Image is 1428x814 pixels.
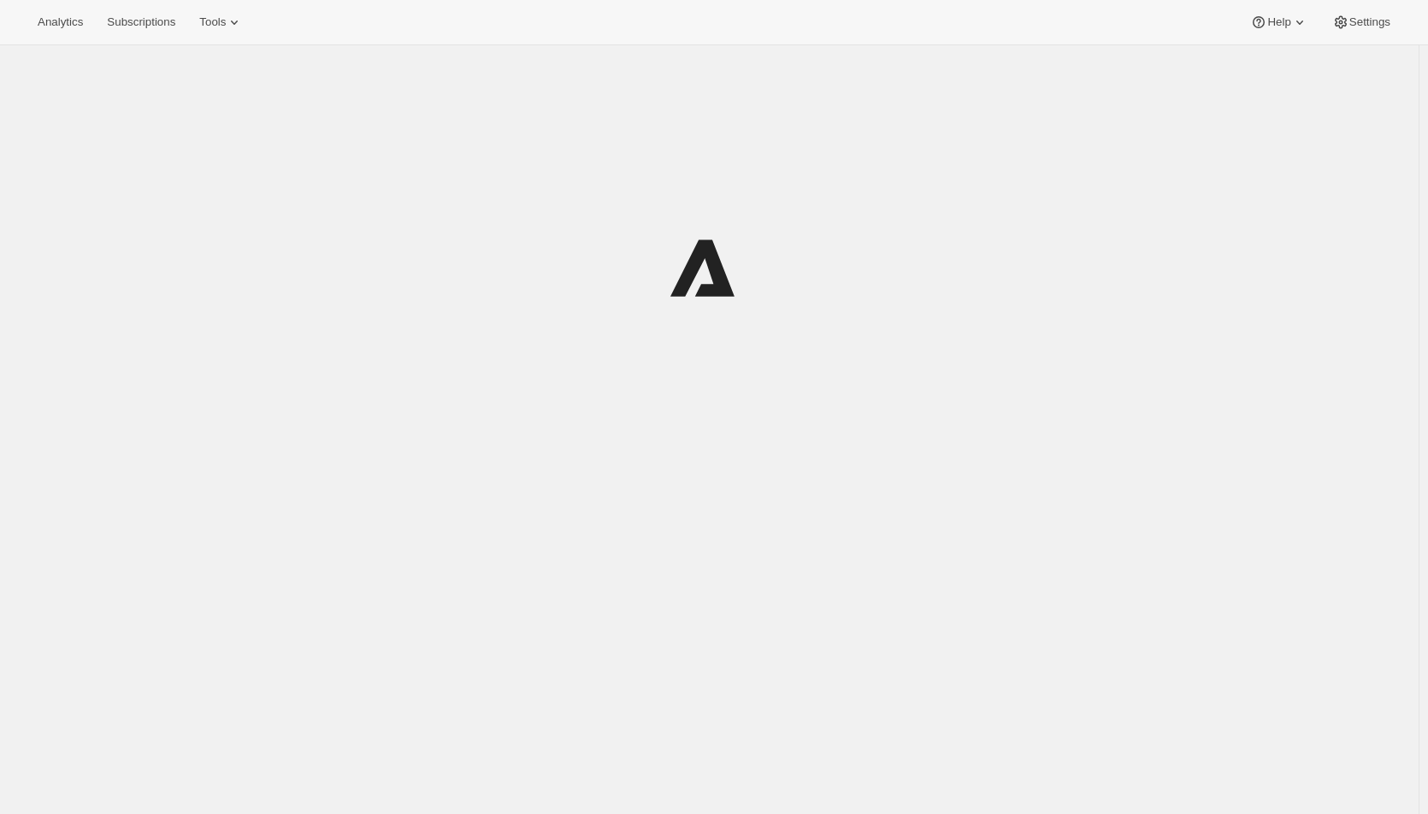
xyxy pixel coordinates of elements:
button: Help [1240,10,1318,34]
span: Help [1267,15,1290,29]
span: Settings [1349,15,1390,29]
span: Tools [199,15,226,29]
span: Analytics [38,15,83,29]
button: Tools [189,10,253,34]
button: Settings [1322,10,1401,34]
span: Subscriptions [107,15,175,29]
button: Subscriptions [97,10,186,34]
button: Analytics [27,10,93,34]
